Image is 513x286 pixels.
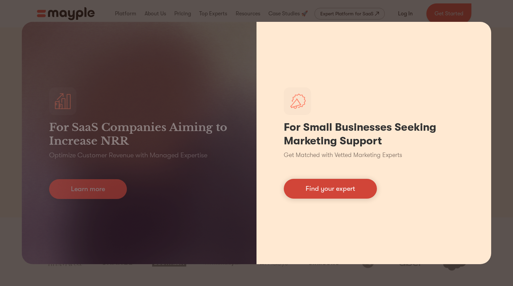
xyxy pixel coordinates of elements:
a: Find your expert [284,179,377,199]
h3: For SaaS Companies Aiming to Increase NRR [49,120,229,148]
p: Get Matched with Vetted Marketing Experts [284,151,402,160]
p: Optimize Customer Revenue with Managed Expertise [49,151,207,160]
h1: For Small Businesses Seeking Marketing Support [284,120,464,148]
a: Learn more [49,179,127,199]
